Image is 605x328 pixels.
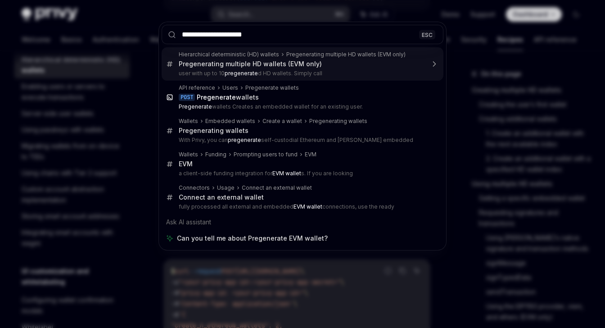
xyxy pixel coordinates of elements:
b: pregenerate [225,70,258,77]
p: With Privy, you can self-custodial Ethereum and [PERSON_NAME] embedded [179,137,424,144]
span: Can you tell me about Pregenerate EVM wallet? [177,234,328,243]
div: Users [222,84,238,91]
div: Pregenerate wallets [245,84,299,91]
div: Embedded wallets [205,118,255,125]
div: POST [179,94,195,101]
b: pregenerate [228,137,261,143]
div: Pregenerating wallets [309,118,367,125]
div: Funding [205,151,226,158]
div: Pregenerating wallets [179,127,248,135]
p: a client-side funding integration for s. If you are looking [179,170,424,177]
div: Wallets [179,118,198,125]
b: EVM wallet [272,170,301,177]
div: EVM [305,151,316,158]
p: wallets Creates an embedded wallet for an existing user. [179,103,424,110]
b: Pregenerate [179,103,212,110]
p: user with up to 10 d HD wallets. Simply call [179,70,424,77]
div: Connectors [179,184,210,191]
div: EVM [179,160,193,168]
div: Connect an external wallet [179,193,264,201]
div: Wallets [179,151,198,158]
div: Pregenerating multiple HD wallets (EVM only) [286,51,406,58]
b: EVM wallet [293,203,322,210]
div: wallets [197,93,259,101]
div: Prompting users to fund [234,151,298,158]
div: API reference [179,84,215,91]
div: Pregenerating multiple HD wallets (EVM only) [179,60,322,68]
div: Ask AI assistant [162,214,443,230]
div: Usage [217,184,235,191]
p: fully processed all external and embedded connections, use the ready [179,203,424,210]
div: Hierarchical deterministic (HD) wallets [179,51,279,58]
b: Pregenerate [197,93,236,101]
div: Create a wallet [262,118,302,125]
div: Connect an external wallet [242,184,312,191]
div: ESC [419,30,435,39]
